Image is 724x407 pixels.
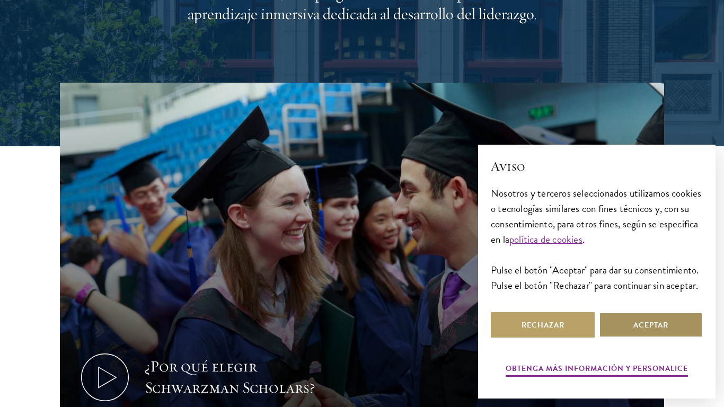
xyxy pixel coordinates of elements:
a: política de cookies [509,232,582,247]
font: Pulse el botón "Aceptar" para dar su consentimiento. Pulse el botón "Rechazar" para continuar sin... [491,262,699,293]
button: Rechazar [491,312,595,338]
button: Obtenga más información y personalice [506,360,688,378]
font: Nosotros y terceros seleccionados utilizamos cookies o tecnologías similares con fines técnicos y... [491,185,701,247]
button: Aceptar [599,312,703,338]
font: Rechazar [522,320,564,331]
font: . [582,232,585,247]
font: ¿Por qué elegir Schwarzman Scholars? [145,356,315,397]
font: Aceptar [633,320,668,331]
font: Obtenga más información y personalice [506,363,688,374]
font: Aviso [491,158,525,174]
